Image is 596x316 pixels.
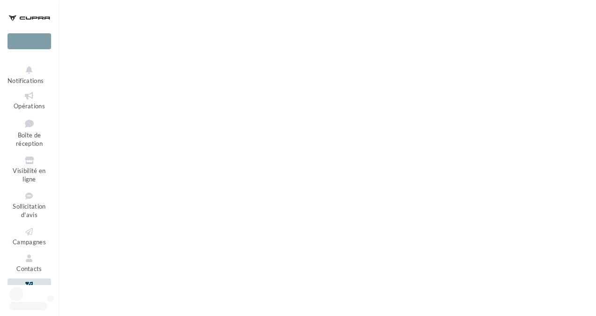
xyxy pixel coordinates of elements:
span: Campagnes [13,238,46,246]
a: Contacts [7,251,51,274]
a: Boîte de réception [7,115,51,150]
a: Médiathèque [7,278,51,301]
span: Contacts [16,265,42,272]
span: Opérations [14,102,45,110]
a: Sollicitation d'avis [7,189,51,221]
span: Sollicitation d'avis [13,203,45,219]
a: Opérations [7,89,51,112]
a: Visibilité en ligne [7,153,51,185]
span: Boîte de réception [16,131,43,148]
a: Campagnes [7,225,51,248]
span: Visibilité en ligne [13,167,45,183]
span: Notifications [7,77,44,84]
div: Nouvelle campagne [7,33,51,49]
